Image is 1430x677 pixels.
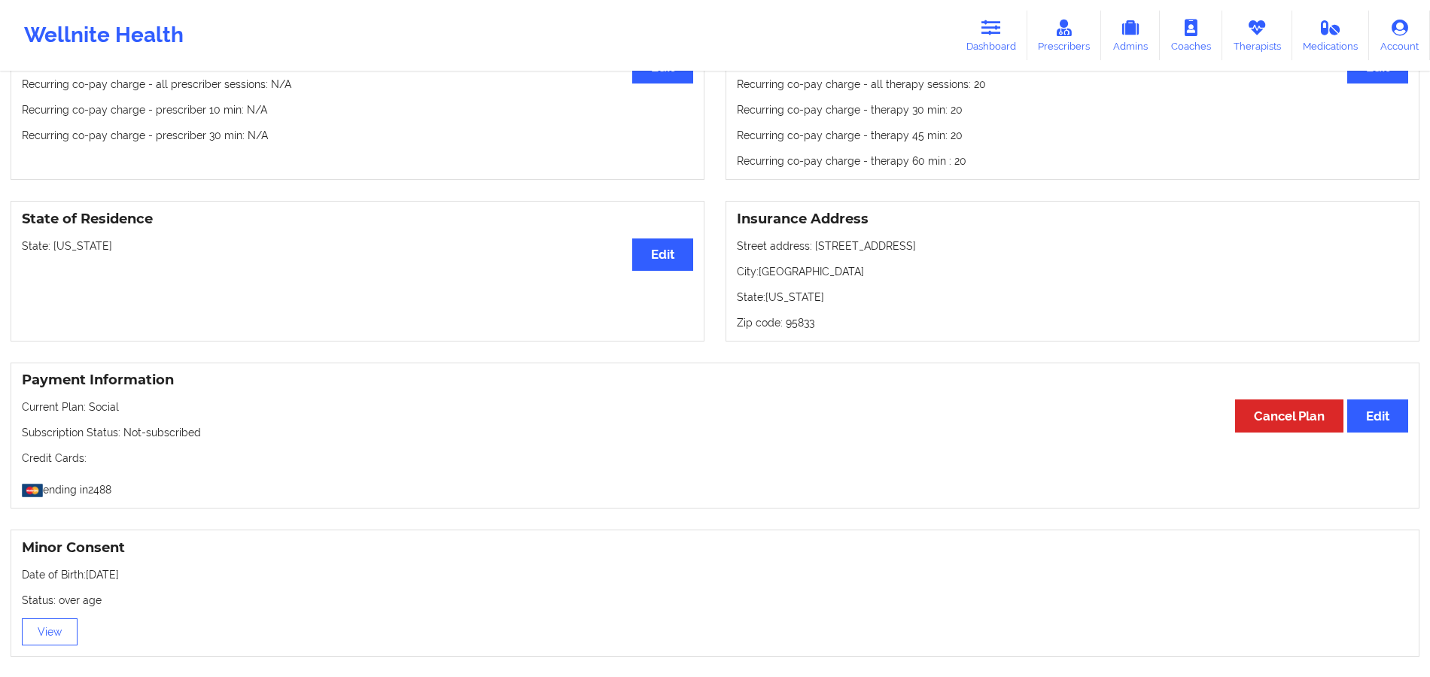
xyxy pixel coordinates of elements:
[1101,11,1160,60] a: Admins
[1369,11,1430,60] a: Account
[737,102,1408,117] p: Recurring co-pay charge - therapy 30 min : 20
[737,153,1408,168] p: Recurring co-pay charge - therapy 60 min : 20
[22,567,1408,582] p: Date of Birth: [DATE]
[737,290,1408,305] p: State: [US_STATE]
[632,238,693,271] button: Edit
[22,102,693,117] p: Recurring co-pay charge - prescriber 10 min : N/A
[737,315,1408,330] p: Zip code: 95833
[22,372,1408,389] h3: Payment Information
[22,593,1408,608] p: Status: over age
[1347,399,1408,432] button: Edit
[1222,11,1292,60] a: Therapists
[22,618,78,645] button: View
[737,238,1408,253] p: Street address: [STREET_ADDRESS]
[1160,11,1222,60] a: Coaches
[22,238,693,253] p: State: [US_STATE]
[22,425,1408,440] p: Subscription Status: Not-subscribed
[955,11,1027,60] a: Dashboard
[1235,399,1343,432] button: Cancel Plan
[22,211,693,228] h3: State of Residence
[22,476,1408,497] p: ending in 2488
[22,128,693,143] p: Recurring co-pay charge - prescriber 30 min : N/A
[737,264,1408,279] p: City: [GEOGRAPHIC_DATA]
[22,451,1408,466] p: Credit Cards:
[22,399,1408,414] p: Current Plan: Social
[1292,11,1370,60] a: Medications
[737,211,1408,228] h3: Insurance Address
[22,539,1408,557] h3: Minor Consent
[22,77,693,92] p: Recurring co-pay charge - all prescriber sessions : N/A
[737,77,1408,92] p: Recurring co-pay charge - all therapy sessions : 20
[737,128,1408,143] p: Recurring co-pay charge - therapy 45 min : 20
[1027,11,1102,60] a: Prescribers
